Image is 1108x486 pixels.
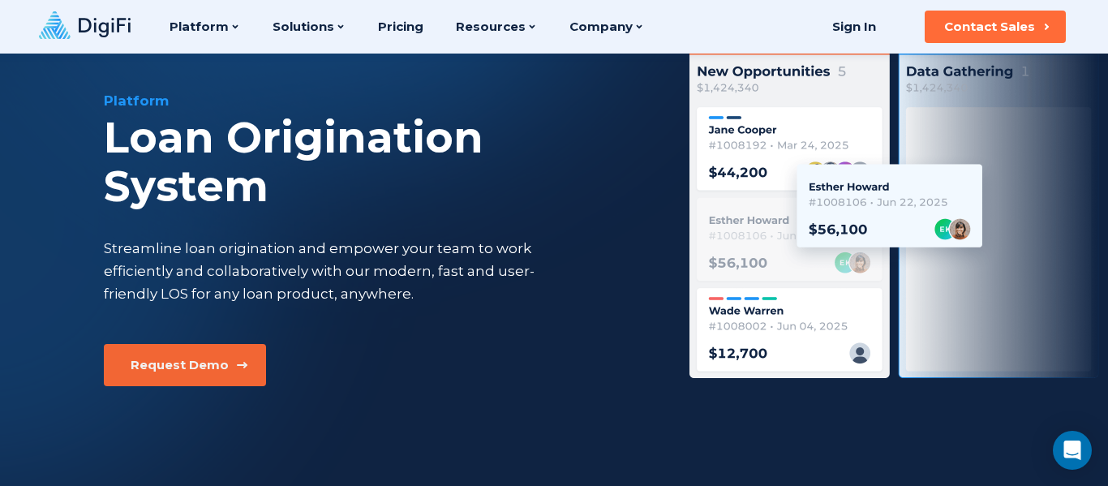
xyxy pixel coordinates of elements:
div: Streamline loan origination and empower your team to work efficiently and collaboratively with ou... [104,237,565,305]
div: Open Intercom Messenger [1053,431,1092,470]
div: Contact Sales [944,19,1035,35]
div: Platform [104,91,649,110]
div: Loan Origination System [104,114,649,211]
button: Request Demo [104,344,266,386]
a: Sign In [812,11,895,43]
button: Contact Sales [925,11,1066,43]
div: Request Demo [131,357,229,373]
